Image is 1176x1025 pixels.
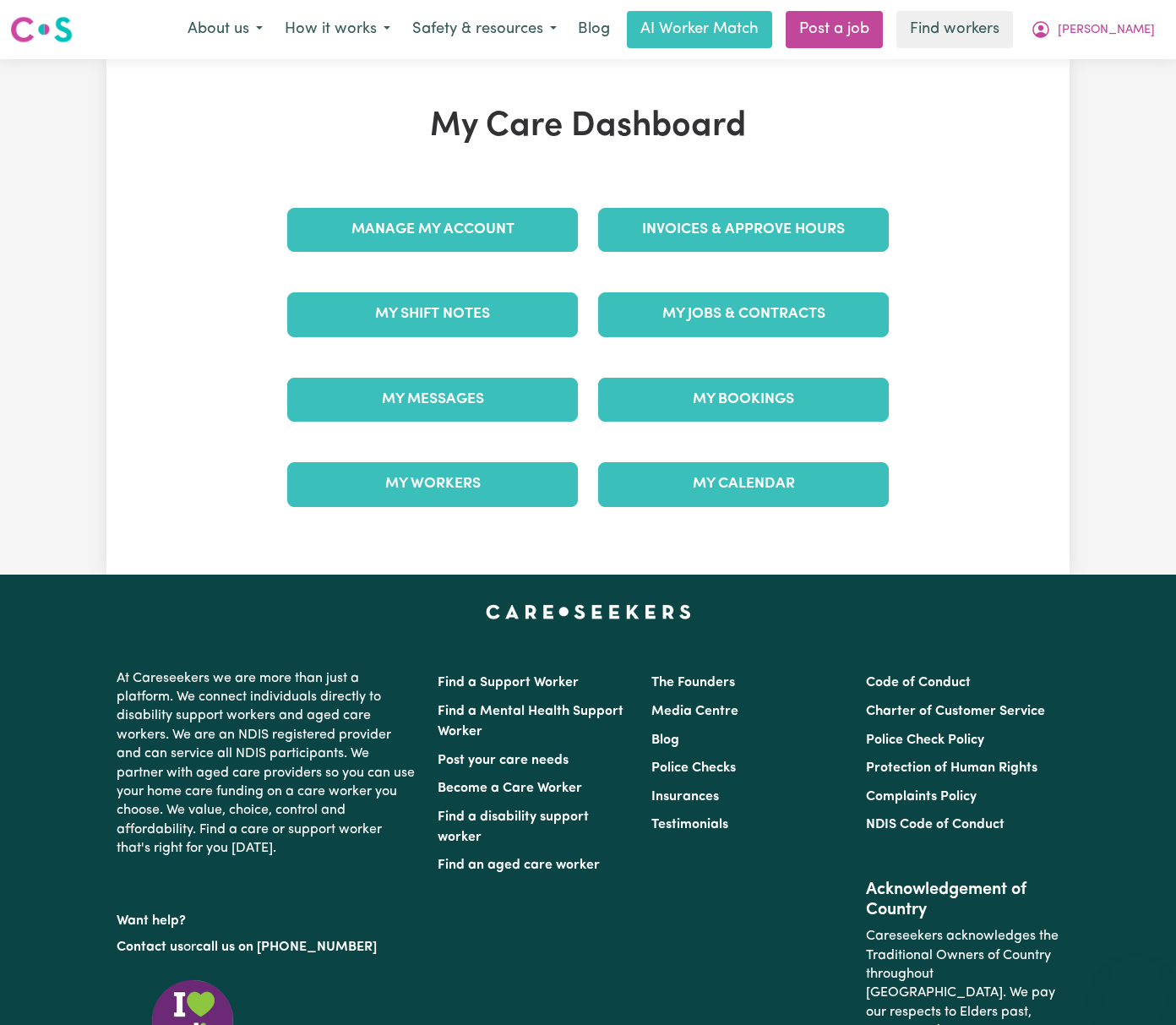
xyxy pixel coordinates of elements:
[1108,957,1162,1011] iframe: Button to launch messaging window
[287,292,578,336] a: My Shift Notes
[1020,12,1166,47] button: My Account
[598,292,889,336] a: My Jobs & Contracts
[438,705,623,739] a: Find a Mental Health Support Worker
[598,462,889,506] a: My Calendar
[117,905,417,930] p: Want help?
[287,462,578,506] a: My Workers
[438,676,579,690] a: Find a Support Worker
[651,705,738,718] a: Media Centre
[866,790,977,804] a: Complaints Policy
[177,12,274,47] button: About us
[401,12,568,47] button: Safety & resources
[866,676,971,690] a: Code of Conduct
[627,11,772,48] a: AI Worker Match
[896,11,1013,48] a: Find workers
[486,605,691,619] a: Careseekers home page
[1058,21,1155,40] span: [PERSON_NAME]
[866,818,1004,831] a: NDIS Code of Conduct
[287,208,578,252] a: Manage My Account
[438,859,600,872] a: Find an aged care worker
[117,662,417,865] p: At Careseekers we are more than just a platform. We connect individuals directly to disability su...
[274,12,401,47] button: How it works
[438,782,582,795] a: Become a Care Worker
[866,705,1045,718] a: Charter of Customer Service
[866,733,984,747] a: Police Check Policy
[786,11,883,48] a: Post a job
[277,106,899,147] h1: My Care Dashboard
[10,10,73,49] a: Careseekers logo
[651,733,679,747] a: Blog
[651,818,728,831] a: Testimonials
[117,940,183,954] a: Contact us
[568,11,620,48] a: Blog
[866,761,1037,775] a: Protection of Human Rights
[438,810,589,844] a: Find a disability support worker
[866,880,1059,920] h2: Acknowledgement of Country
[117,931,417,963] p: or
[651,790,719,804] a: Insurances
[651,761,736,775] a: Police Checks
[651,676,735,690] a: The Founders
[196,940,377,954] a: call us on [PHONE_NUMBER]
[10,14,73,45] img: Careseekers logo
[438,754,569,767] a: Post your care needs
[598,208,889,252] a: Invoices & Approve Hours
[598,378,889,422] a: My Bookings
[287,378,578,422] a: My Messages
